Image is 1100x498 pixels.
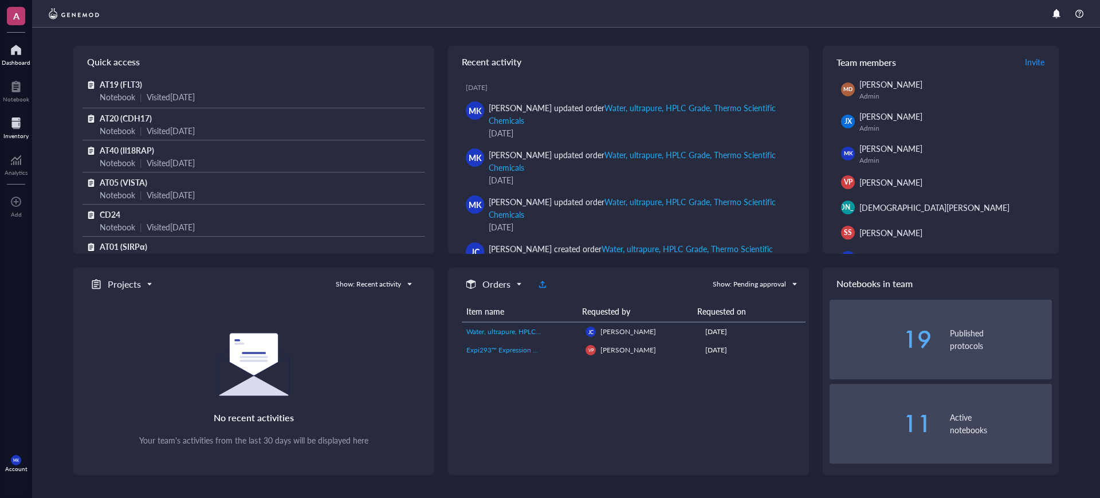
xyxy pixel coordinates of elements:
[3,77,29,103] a: Notebook
[489,174,791,186] div: [DATE]
[859,79,922,90] span: [PERSON_NAME]
[147,91,195,103] div: Visited [DATE]
[843,150,852,158] span: MK
[100,189,135,201] div: Notebook
[588,328,594,335] span: JC
[100,124,135,137] div: Notebook
[448,46,809,78] div: Recent activity
[859,143,922,154] span: [PERSON_NAME]
[588,347,594,352] span: VP
[482,277,510,291] h5: Orders
[1025,56,1044,68] span: Invite
[489,195,791,221] div: [PERSON_NAME] updated order
[108,277,141,291] h5: Projects
[140,189,142,201] div: |
[100,221,135,233] div: Notebook
[147,156,195,169] div: Visited [DATE]
[5,151,27,176] a: Analytics
[466,83,800,92] div: [DATE]
[139,435,368,445] div: Your team's activities from the last 30 days will be displayed here
[100,144,154,156] span: AT40 (Il18RAP)
[469,151,482,164] span: MK
[469,198,482,211] span: MK
[462,301,577,322] th: Item name
[3,132,29,139] div: Inventory
[489,102,776,126] div: Water, ultrapure, HPLC Grade, Thermo Scientific Chemicals
[11,211,22,218] div: Add
[489,149,776,173] div: Water, ultrapure, HPLC Grade, Thermo Scientific Chemicals
[950,327,1052,352] div: Published protocols
[844,177,852,187] span: VP
[3,96,29,103] div: Notebook
[844,116,852,127] span: JX
[140,124,142,137] div: |
[859,111,922,122] span: [PERSON_NAME]
[100,156,135,169] div: Notebook
[457,144,800,191] a: MK[PERSON_NAME] updated orderWater, ultrapure, HPLC Grade, Thermo Scientific Chemicals[DATE]
[489,221,791,233] div: [DATE]
[466,345,558,355] span: Expi293™ Expression Medium
[859,124,1047,133] div: Admin
[823,46,1059,78] div: Team members
[489,196,776,220] div: Water, ultrapure, HPLC Grade, Thermo Scientific Chemicals
[489,148,791,174] div: [PERSON_NAME] updated order
[100,241,147,252] span: AT01 (SIRPα)
[859,92,1047,101] div: Admin
[600,345,656,355] span: [PERSON_NAME]
[859,252,922,264] span: [PERSON_NAME]
[843,85,852,93] span: MD
[140,221,142,233] div: |
[3,114,29,139] a: Inventory
[100,177,147,188] span: AT05 (VISTA)
[577,301,693,322] th: Requested by
[489,127,791,139] div: [DATE]
[859,156,1047,165] div: Admin
[13,9,19,23] span: A
[2,59,30,66] div: Dashboard
[950,411,1052,436] div: Active notebooks
[5,169,27,176] div: Analytics
[844,228,852,238] span: SS
[489,101,791,127] div: [PERSON_NAME] updated order
[100,91,135,103] div: Notebook
[705,345,801,355] div: [DATE]
[46,7,102,21] img: genemod-logo
[823,268,1059,300] div: Notebooks in team
[469,104,482,117] span: MK
[73,46,434,78] div: Quick access
[844,253,852,263] span: JC
[218,333,289,396] img: Empty state
[859,177,922,188] span: [PERSON_NAME]
[457,191,800,238] a: MK[PERSON_NAME] updated orderWater, ultrapure, HPLC Grade, Thermo Scientific Chemicals[DATE]
[2,41,30,66] a: Dashboard
[457,97,800,144] a: MK[PERSON_NAME] updated orderWater, ultrapure, HPLC Grade, Thermo Scientific Chemicals[DATE]
[5,465,27,472] div: Account
[830,328,932,351] div: 19
[466,327,645,336] span: Water, ultrapure, HPLC Grade, Thermo Scientific Chemicals
[859,227,922,238] span: [PERSON_NAME]
[140,91,142,103] div: |
[100,209,120,220] span: CD24
[466,345,576,355] a: Expi293™ Expression Medium
[820,202,876,213] span: [PERSON_NAME]
[147,189,195,201] div: Visited [DATE]
[100,112,152,124] span: AT20 (CDH17)
[147,124,195,137] div: Visited [DATE]
[140,156,142,169] div: |
[705,327,801,337] div: [DATE]
[466,327,576,337] a: Water, ultrapure, HPLC Grade, Thermo Scientific Chemicals
[600,327,656,336] span: [PERSON_NAME]
[13,458,19,462] span: MK
[147,221,195,233] div: Visited [DATE]
[713,279,786,289] div: Show: Pending approval
[100,79,142,90] span: AT19 (FLT3)
[214,410,294,426] div: No recent activities
[859,202,1009,213] span: [DEMOGRAPHIC_DATA][PERSON_NAME]
[336,279,401,289] div: Show: Recent activity
[830,412,932,435] div: 11
[1024,53,1045,71] button: Invite
[693,301,794,322] th: Requested on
